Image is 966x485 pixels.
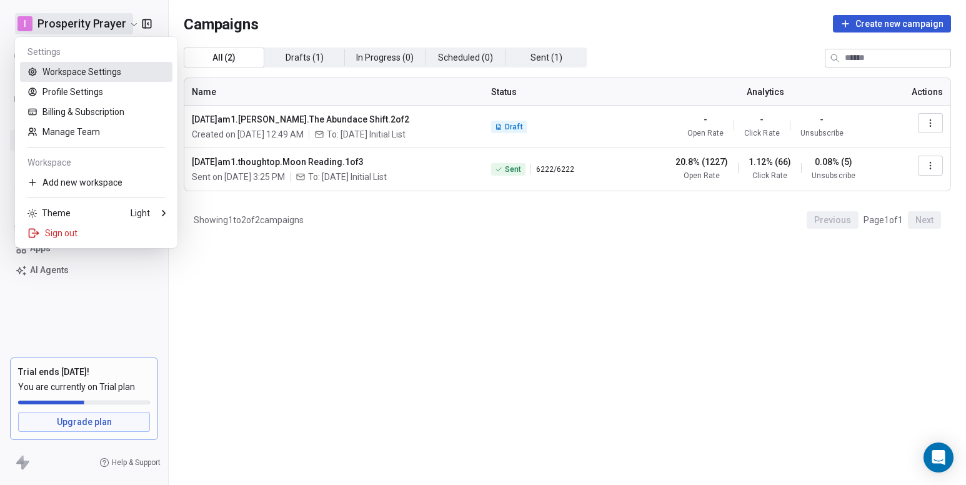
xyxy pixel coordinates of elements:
[20,102,172,122] a: Billing & Subscription
[20,223,172,243] div: Sign out
[20,82,172,102] a: Profile Settings
[27,207,71,219] div: Theme
[20,122,172,142] a: Manage Team
[20,152,172,172] div: Workspace
[20,42,172,62] div: Settings
[131,207,150,219] div: Light
[20,62,172,82] a: Workspace Settings
[20,172,172,192] div: Add new workspace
